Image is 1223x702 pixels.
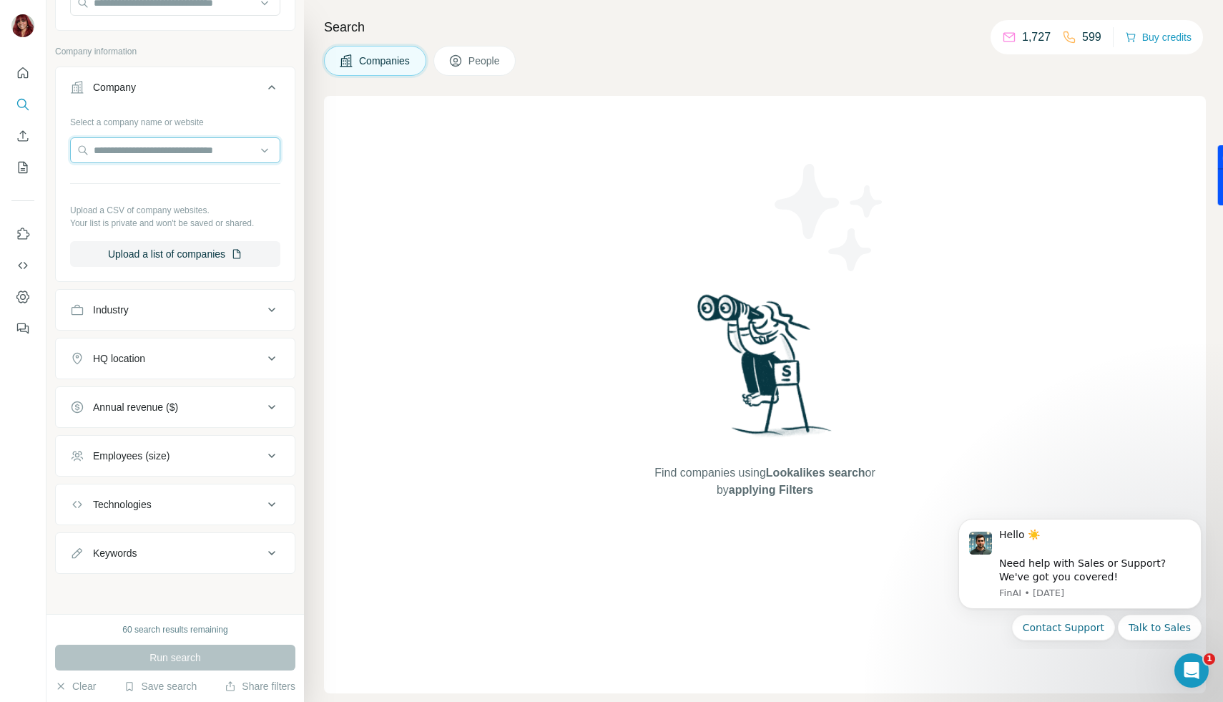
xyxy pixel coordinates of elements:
[124,679,197,693] button: Save search
[56,341,295,376] button: HQ location
[1204,653,1215,665] span: 1
[56,487,295,522] button: Technologies
[70,217,280,230] p: Your list is private and won't be saved or shared.
[93,497,152,512] div: Technologies
[650,464,879,499] span: Find companies using or by
[56,439,295,473] button: Employees (size)
[691,291,840,450] img: Surfe Illustration - Woman searching with binoculars
[70,204,280,217] p: Upload a CSV of company websites.
[1174,653,1209,688] iframe: Intercom live chat
[56,70,295,110] button: Company
[11,253,34,278] button: Use Surfe API
[93,80,136,94] div: Company
[70,110,280,129] div: Select a company name or website
[11,284,34,310] button: Dashboard
[11,92,34,117] button: Search
[11,123,34,149] button: Enrich CSV
[93,303,129,317] div: Industry
[122,623,227,636] div: 60 search results remaining
[359,54,411,68] span: Companies
[55,45,295,58] p: Company information
[11,221,34,247] button: Use Surfe on LinkedIn
[56,390,295,424] button: Annual revenue ($)
[93,546,137,560] div: Keywords
[56,293,295,327] button: Industry
[55,679,96,693] button: Clear
[937,506,1223,649] iframe: Intercom notifications message
[11,14,34,37] img: Avatar
[11,316,34,341] button: Feedback
[11,155,34,180] button: My lists
[1022,29,1051,46] p: 1,727
[93,400,178,414] div: Annual revenue ($)
[1125,27,1192,47] button: Buy credits
[11,60,34,86] button: Quick start
[93,351,145,366] div: HQ location
[1082,29,1101,46] p: 599
[468,54,501,68] span: People
[324,17,1206,37] h4: Search
[93,449,170,463] div: Employees (size)
[766,467,865,479] span: Lookalikes search
[70,241,280,267] button: Upload a list of companies
[56,536,295,570] button: Keywords
[765,153,894,282] img: Surfe Illustration - Stars
[729,484,813,496] span: applying Filters
[225,679,295,693] button: Share filters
